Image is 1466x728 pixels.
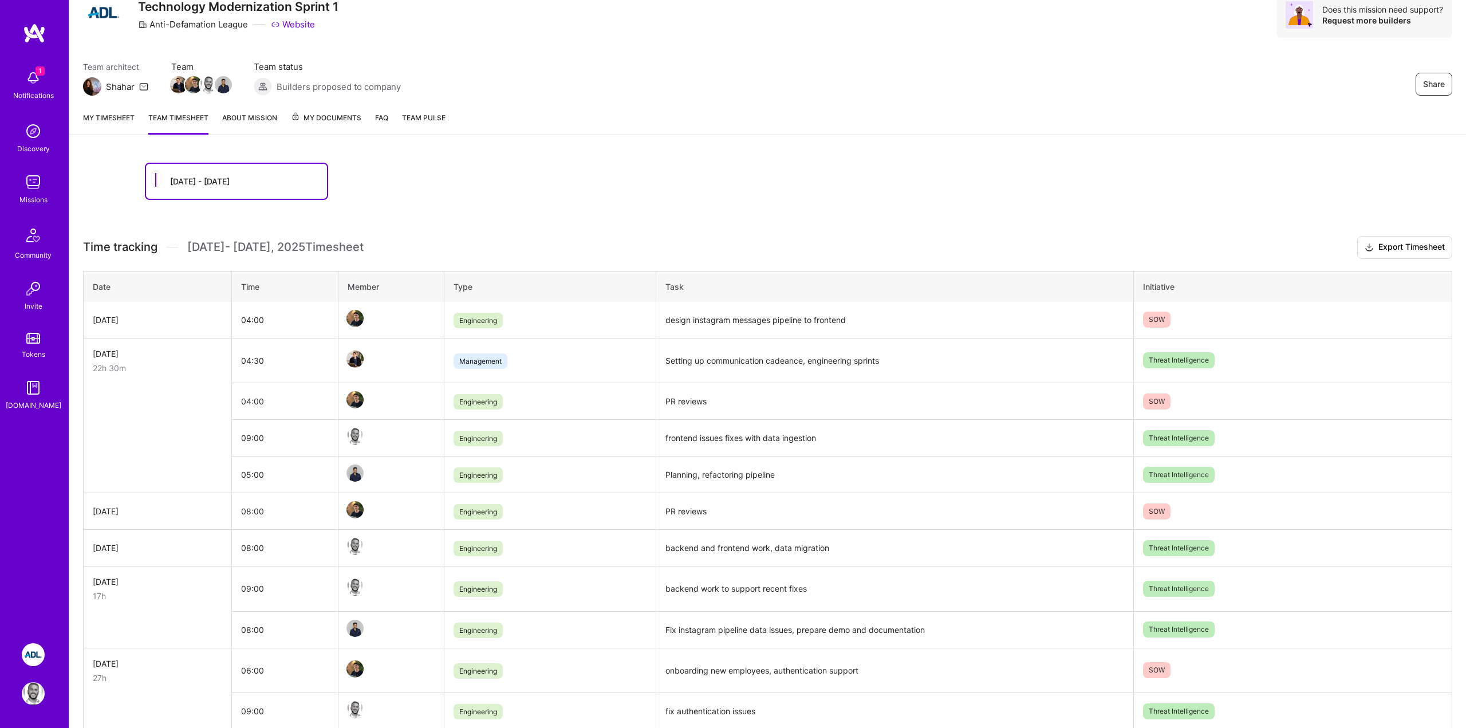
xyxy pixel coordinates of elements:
span: Threat Intelligence [1143,703,1215,719]
span: Time tracking [83,240,157,254]
img: Community [19,222,47,249]
div: [DATE] [93,576,222,588]
span: Engineering [454,504,503,520]
img: Team Member Avatar [200,76,217,93]
span: Threat Intelligence [1143,467,1215,483]
div: [DATE] [93,348,222,360]
td: Planning, refactoring pipeline [656,457,1134,493]
img: Team Member Avatar [215,76,232,93]
th: Time [232,271,338,302]
th: Initiative [1134,271,1452,302]
a: About Mission [222,112,277,135]
button: Share [1416,73,1452,96]
span: 1 [36,66,45,76]
span: Threat Intelligence [1143,581,1215,597]
a: User Avatar [19,682,48,705]
span: SOW [1143,503,1171,520]
a: Team Pulse [402,112,446,135]
th: Member [338,271,444,302]
div: Invite [25,300,42,312]
span: Engineering [454,394,503,410]
img: discovery [22,120,45,143]
img: teamwork [22,171,45,194]
div: 17h [93,590,222,602]
div: Anti-Defamation League [138,18,248,30]
span: Builders proposed to company [277,81,401,93]
div: [DOMAIN_NAME] [6,399,61,411]
span: My Documents [291,112,361,124]
a: Team Member Avatar [186,75,201,95]
img: ADL: Technology Modernization Sprint 1 [22,643,45,666]
div: [DATE] [93,658,222,670]
a: My Documents [291,112,361,135]
span: Threat Intelligence [1143,621,1215,638]
a: Team Member Avatar [348,309,362,328]
div: [DATE] - [DATE] [170,175,230,187]
td: Setting up communication cadeance, engineering sprints [656,338,1134,383]
td: PR reviews [656,493,1134,530]
img: Team Member Avatar [170,76,187,93]
span: Share [1423,78,1445,90]
th: Task [656,271,1134,302]
span: Team [171,61,231,73]
td: 09:00 [232,566,338,612]
span: Management [454,353,507,369]
a: Team Member Avatar [201,75,216,95]
div: Shahar [106,81,135,93]
td: PR reviews [656,383,1134,420]
a: My timesheet [83,112,135,135]
button: Export Timesheet [1357,236,1452,259]
a: Team Member Avatar [348,700,362,719]
i: icon CompanyGray [138,20,147,29]
img: Team Member Avatar [346,660,364,678]
div: Missions [19,194,48,206]
a: Team Member Avatar [348,659,362,679]
img: Team Member Avatar [346,538,364,555]
div: [DATE] [93,542,222,554]
span: Threat Intelligence [1143,352,1215,368]
th: Type [444,271,656,302]
span: Engineering [454,663,503,679]
div: Does this mission need support? [1322,4,1443,15]
img: Team Member Avatar [346,501,364,518]
td: Fix instagram pipeline data issues, prepare demo and documentation [656,611,1134,648]
a: Team Member Avatar [348,390,362,410]
td: 05:00 [232,457,338,493]
span: [DATE] - [DATE] , 2025 Timesheet [187,240,364,254]
a: Website [271,18,315,30]
a: Team Member Avatar [348,463,362,483]
img: Team Member Avatar [346,428,364,445]
span: SOW [1143,662,1171,678]
a: Team Member Avatar [348,619,362,638]
span: Engineering [454,581,503,597]
img: Team Member Avatar [185,76,202,93]
i: icon Mail [139,82,148,91]
span: Threat Intelligence [1143,430,1215,446]
a: Team Member Avatar [171,75,186,95]
a: FAQ [375,112,388,135]
span: Team architect [83,61,148,73]
img: Team Member Avatar [346,351,364,368]
img: bell [22,66,45,89]
div: Request more builders [1322,15,1443,26]
a: Team Member Avatar [348,349,362,369]
th: Date [84,271,232,302]
span: SOW [1143,312,1171,328]
img: logo [23,23,46,44]
img: Team Member Avatar [346,701,364,718]
div: Community [15,249,52,261]
img: tokens [26,333,40,344]
td: frontend issues fixes with data ingestion [656,420,1134,457]
a: Team Member Avatar [348,500,362,520]
td: 08:00 [232,530,338,566]
span: Threat Intelligence [1143,540,1215,556]
img: Team Member Avatar [346,620,364,637]
span: Team Pulse [402,113,446,122]
img: guide book [22,376,45,399]
td: backend and frontend work, data migration [656,530,1134,566]
span: Engineering [454,431,503,446]
td: 04:00 [232,302,338,339]
span: Engineering [454,541,503,556]
img: Team Member Avatar [346,391,364,408]
td: onboarding new employees, authentication support [656,648,1134,693]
